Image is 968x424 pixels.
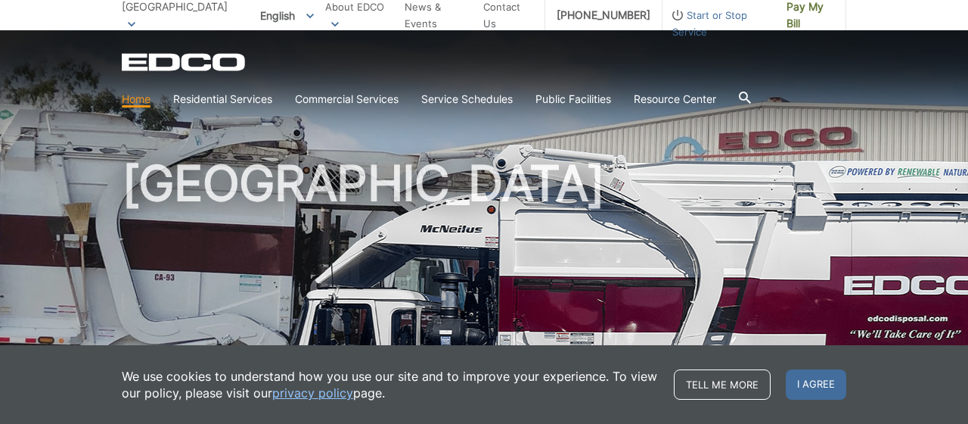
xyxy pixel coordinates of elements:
[421,91,513,108] a: Service Schedules
[122,368,659,401] p: We use cookies to understand how you use our site and to improve your experience. To view our pol...
[272,385,353,401] a: privacy policy
[634,91,716,108] a: Resource Center
[122,53,247,71] a: EDCD logo. Return to the homepage.
[786,369,846,400] span: I agree
[173,91,272,108] a: Residential Services
[535,91,611,108] a: Public Facilities
[249,3,325,28] span: English
[674,369,771,400] a: Tell me more
[122,91,150,108] a: Home
[295,91,399,108] a: Commercial Services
